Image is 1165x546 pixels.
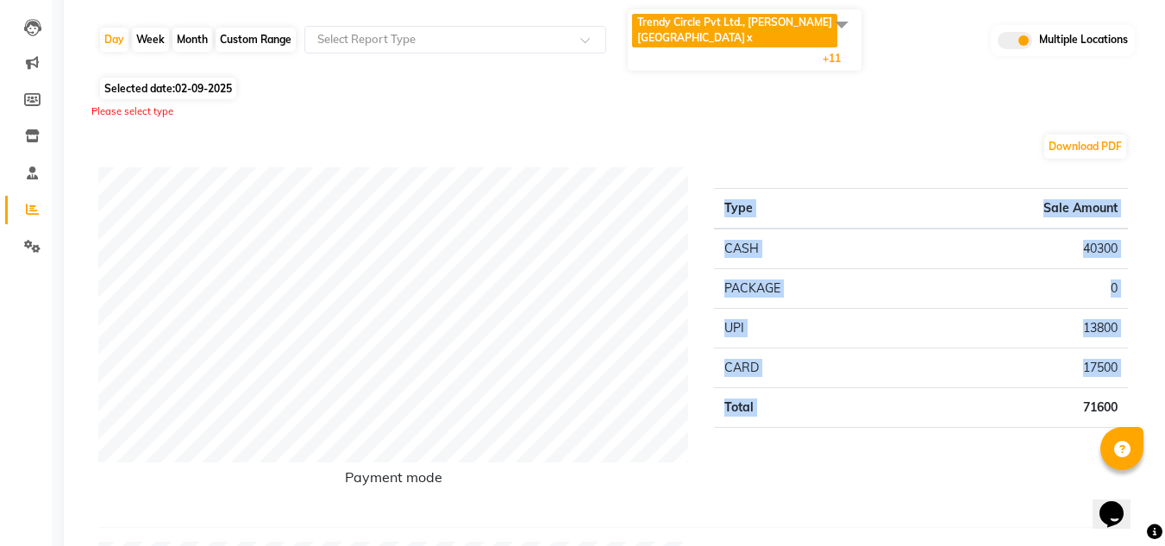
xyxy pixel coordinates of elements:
[100,78,236,99] span: Selected date:
[899,387,1128,427] td: 71600
[172,28,212,52] div: Month
[714,188,899,229] th: Type
[216,28,296,52] div: Custom Range
[714,387,899,427] td: Total
[714,308,899,348] td: UPI
[100,28,128,52] div: Day
[1044,135,1126,159] button: Download PDF
[714,229,899,269] td: CASH
[98,469,688,493] h6: Payment mode
[714,348,899,387] td: CARD
[899,308,1128,348] td: 13800
[1093,477,1148,529] iframe: chat widget
[714,268,899,308] td: PACKAGE
[745,31,753,44] a: x
[823,52,854,65] span: +11
[899,348,1128,387] td: 17500
[899,229,1128,269] td: 40300
[1039,32,1128,49] span: Multiple Locations
[899,188,1128,229] th: Sale Amount
[175,82,232,95] span: 02-09-2025
[132,28,169,52] div: Week
[637,16,832,44] span: Trendy Circle Pvt Ltd., [PERSON_NAME][GEOGRAPHIC_DATA]
[91,104,1142,119] div: Please select type
[899,268,1128,308] td: 0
